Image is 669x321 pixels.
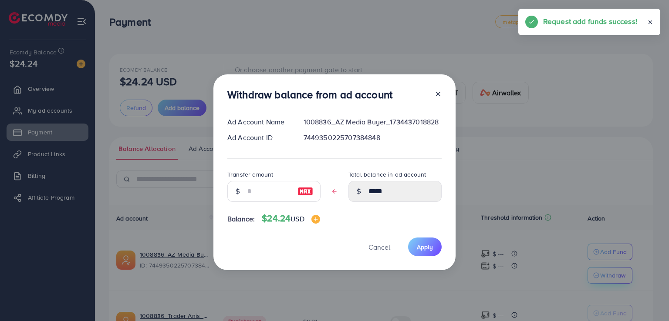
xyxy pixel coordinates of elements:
[417,243,433,251] span: Apply
[297,133,449,143] div: 7449350225707384848
[408,237,442,256] button: Apply
[291,214,304,224] span: USD
[220,133,297,143] div: Ad Account ID
[297,186,313,197] img: image
[227,88,392,101] h3: Withdraw balance from ad account
[227,170,273,179] label: Transfer amount
[297,117,449,127] div: 1008836_AZ Media Buyer_1734437018828
[311,215,320,224] img: image
[348,170,426,179] label: Total balance in ad account
[632,282,662,314] iframe: Chat
[358,237,401,256] button: Cancel
[368,242,390,252] span: Cancel
[262,213,320,224] h4: $24.24
[543,16,637,27] h5: Request add funds success!
[227,214,255,224] span: Balance:
[220,117,297,127] div: Ad Account Name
